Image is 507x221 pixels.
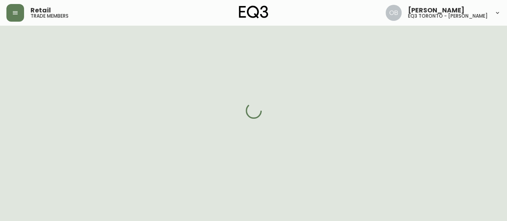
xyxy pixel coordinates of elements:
[30,7,51,14] span: Retail
[408,7,465,14] span: [PERSON_NAME]
[408,14,488,18] h5: eq3 toronto - [PERSON_NAME]
[239,6,269,18] img: logo
[30,14,69,18] h5: trade members
[386,5,402,21] img: 8e0065c524da89c5c924d5ed86cfe468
